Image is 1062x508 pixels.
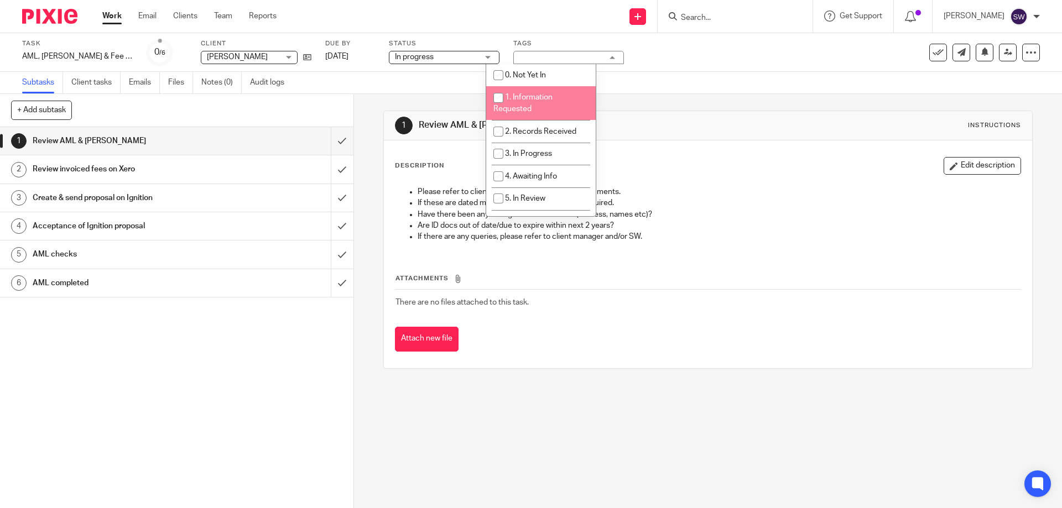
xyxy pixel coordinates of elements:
h1: AML checks [33,246,224,263]
div: 1 [11,133,27,149]
label: Task [22,39,133,48]
div: 1 [395,117,413,134]
h1: AML completed [33,275,224,291]
span: [PERSON_NAME] [207,53,268,61]
a: Email [138,11,157,22]
a: Subtasks [22,72,63,93]
span: 0. Not Yet In [505,71,546,79]
span: Attachments [395,275,449,281]
a: Team [214,11,232,22]
span: In progress [395,53,434,61]
span: Get Support [840,12,882,20]
div: AML, LoE &amp; Fee renewal [22,51,133,62]
p: If there are any queries, please refer to client manager and/or SW. [418,231,1020,242]
p: Description [395,161,444,170]
button: + Add subtask [11,101,72,119]
button: Attach new file [395,327,459,352]
span: 2. Records Received [505,128,576,135]
h1: Review AML & [PERSON_NAME] [33,133,224,149]
label: Client [201,39,311,48]
div: AML, [PERSON_NAME] & Fee renewal [22,51,133,62]
h1: Acceptance of Ignition proposal [33,218,224,234]
div: 6 [11,275,27,291]
div: 0 [154,46,165,59]
input: Search [680,13,779,23]
a: Work [102,11,122,22]
label: Due by [325,39,375,48]
a: Notes (0) [201,72,242,93]
label: Tags [513,39,624,48]
a: Audit logs [250,72,293,93]
span: 3. In Progress [505,150,552,158]
label: Status [389,39,499,48]
p: Are ID docs out of date/due to expire within next 2 years? [418,220,1020,231]
a: Reports [249,11,277,22]
p: [PERSON_NAME] [944,11,1004,22]
span: [DATE] [325,53,348,60]
img: Pixie [22,9,77,24]
div: Instructions [968,121,1021,130]
a: Emails [129,72,160,93]
a: Clients [173,11,197,22]
h1: Create & send proposal on Ignition [33,190,224,206]
div: 2 [11,162,27,177]
img: svg%3E [1010,8,1028,25]
p: Have there been any changes to client details (address, names etc)? [418,209,1020,220]
span: 4. Awaiting Info [505,172,557,180]
a: Client tasks [71,72,121,93]
button: Edit description [944,157,1021,175]
a: Files [168,72,193,93]
p: Please refer to client file on Z'drive for relevant documents. [418,186,1020,197]
h1: Review AML & [PERSON_NAME] [419,119,732,131]
span: There are no files attached to this task. [395,298,529,306]
span: 1. Information Requested [493,93,553,113]
p: If these are dated more than [DATE] a renewal is required. [418,197,1020,208]
div: 4 [11,218,27,234]
h1: Review invoiced fees on Xero [33,161,224,177]
div: 3 [11,190,27,206]
span: 5. In Review [505,195,545,202]
div: 5 [11,247,27,263]
small: /6 [159,50,165,56]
